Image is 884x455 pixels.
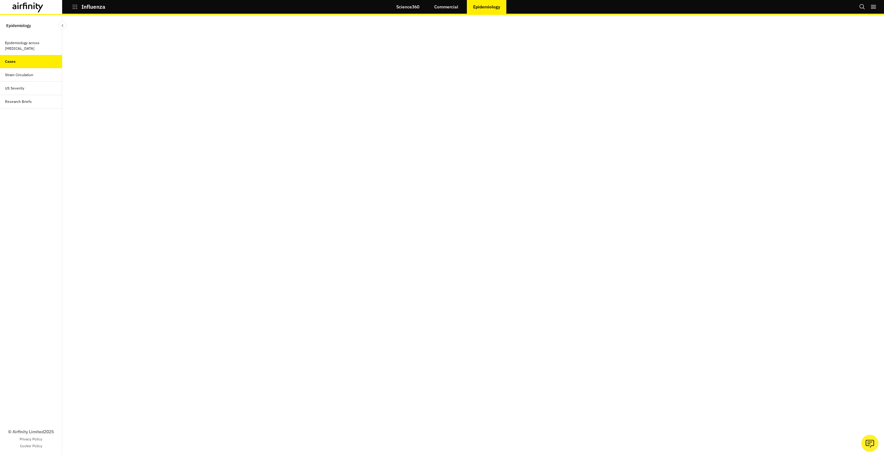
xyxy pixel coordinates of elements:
div: Epidemiology across [MEDICAL_DATA] [5,40,57,51]
button: Influenza [72,2,105,12]
a: Privacy Policy [20,436,42,442]
p: © Airfinity Limited 2025 [8,429,54,435]
button: Ask our analysts [861,435,878,452]
div: US Severity [5,85,24,91]
div: Cases [5,59,16,64]
p: Influenza [81,4,105,10]
div: Strain Circulation [5,72,33,78]
button: Close Sidebar [58,21,67,30]
p: Epidemiology [6,20,31,31]
p: Epidemiology [473,4,500,9]
a: Cookie Policy [20,443,42,449]
button: Search [859,2,865,12]
div: Research Briefs [5,99,32,104]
